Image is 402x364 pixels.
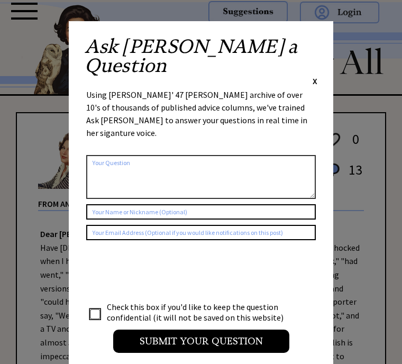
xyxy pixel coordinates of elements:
[86,225,316,240] input: Your Email Address (Optional if you would like notifications on this post)
[113,330,289,353] input: Submit your Question
[106,301,294,323] td: Check this box if you'd like to keep the question confidential (it will not be saved on this webs...
[86,88,316,150] div: Using [PERSON_NAME]' 47 [PERSON_NAME] archive of over 10's of thousands of published advice colum...
[313,76,317,86] span: X
[86,204,316,220] input: Your Name or Nickname (Optional)
[86,251,247,292] iframe: reCAPTCHA
[85,37,317,75] h2: Ask [PERSON_NAME] a Question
